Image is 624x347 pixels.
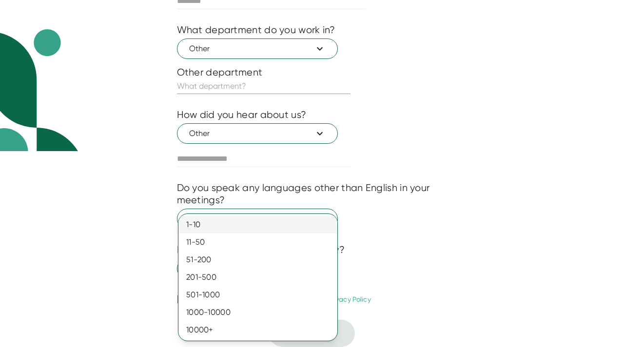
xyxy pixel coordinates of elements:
div: 201-500 [178,269,337,286]
div: 1000-10000 [178,304,337,321]
div: 51-200 [178,251,337,269]
div: 1-10 [178,216,337,233]
div: 501-1000 [178,286,337,304]
div: 10000+ [178,321,337,339]
div: 11-50 [178,233,337,251]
